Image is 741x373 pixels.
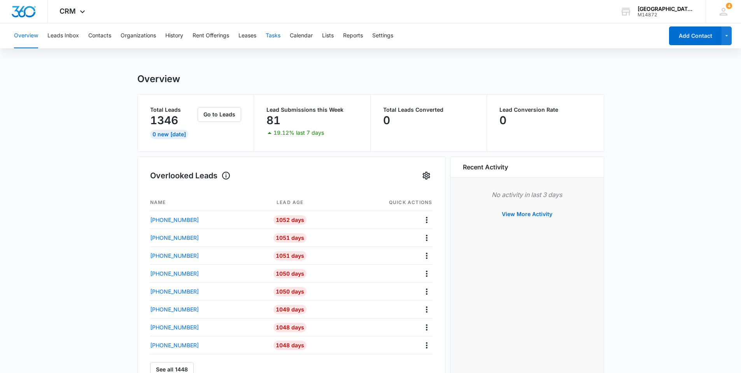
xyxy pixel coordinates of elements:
button: Contacts [88,23,111,48]
button: Actions [420,232,433,244]
p: Lead Submissions this Week [266,107,358,113]
a: [PHONE_NUMBER] [150,234,250,242]
a: [PHONE_NUMBER] [150,323,250,331]
a: [PHONE_NUMBER] [150,269,250,278]
div: 1051 Days [273,251,307,260]
p: [PHONE_NUMBER] [150,234,199,242]
p: [PHONE_NUMBER] [150,323,199,331]
a: [PHONE_NUMBER] [150,216,250,224]
button: Actions [420,303,433,315]
a: Go to Leads [198,111,241,118]
div: 1049 Days [273,305,307,314]
a: [PHONE_NUMBER] [150,287,250,296]
button: Tasks [266,23,280,48]
button: Calendar [290,23,313,48]
button: Rent Offerings [193,23,229,48]
p: [PHONE_NUMBER] [150,252,199,260]
div: 1048 Days [273,341,307,350]
p: 0 [499,114,506,127]
div: 1050 Days [273,287,307,296]
button: View More Activity [494,205,560,223]
p: 19.12% last 7 days [273,130,324,135]
div: 1051 Days [273,233,307,243]
p: [PHONE_NUMBER] [150,269,199,278]
button: Go to Leads [198,107,241,122]
button: Actions [420,339,433,351]
button: Actions [420,267,433,280]
div: account id [638,12,694,18]
h6: Recent Activity [463,162,508,172]
th: Lead age [250,194,331,211]
p: [PHONE_NUMBER] [150,305,199,313]
button: Actions [420,250,433,262]
button: Actions [420,321,433,333]
p: [PHONE_NUMBER] [150,216,199,224]
button: Settings [420,169,433,182]
p: Total Leads Converted [383,107,475,113]
th: Name [150,194,250,211]
div: 1052 Days [273,215,307,225]
p: [PHONE_NUMBER] [150,341,199,349]
button: Leads Inbox [47,23,79,48]
p: Total Leads [150,107,196,113]
button: Actions [420,285,433,297]
p: 1346 [150,114,178,127]
button: Actions [420,214,433,226]
h1: Overlooked Leads [150,170,231,181]
span: CRM [60,7,76,15]
a: [PHONE_NUMBER] [150,252,250,260]
button: Settings [372,23,393,48]
p: Lead Conversion Rate [499,107,591,113]
p: 81 [266,114,280,127]
button: Organizations [121,23,156,48]
a: [PHONE_NUMBER] [150,341,250,349]
button: Overview [14,23,38,48]
th: Quick actions [331,194,433,211]
p: No activity in last 3 days [463,190,591,199]
p: [PHONE_NUMBER] [150,287,199,296]
span: 4 [726,3,732,9]
button: Reports [343,23,363,48]
a: [PHONE_NUMBER] [150,305,250,313]
div: account name [638,6,694,12]
p: 0 [383,114,390,127]
h1: Overview [137,73,180,85]
button: Add Contact [669,26,722,45]
button: Leases [238,23,256,48]
div: 1050 Days [273,269,307,278]
div: 1048 Days [273,323,307,332]
div: 0 New [DATE] [150,130,188,139]
button: Lists [322,23,334,48]
button: History [165,23,183,48]
div: notifications count [726,3,732,9]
